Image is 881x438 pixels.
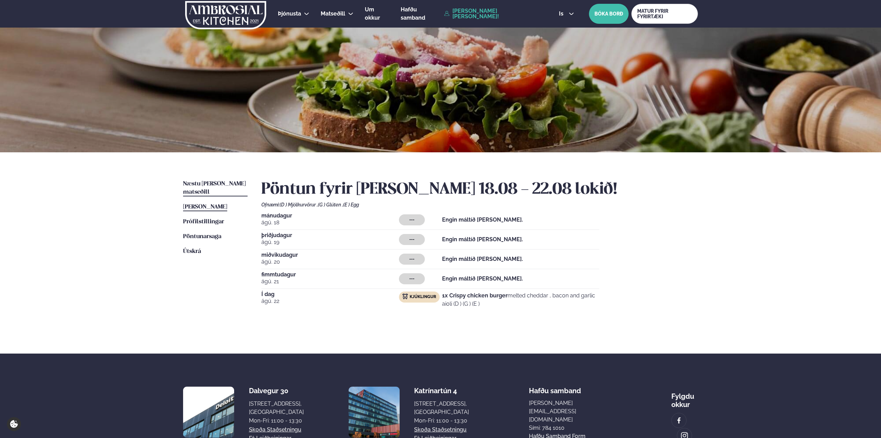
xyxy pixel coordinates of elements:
span: --- [409,217,414,223]
span: Hafðu samband [401,6,425,21]
span: miðvikudagur [261,252,399,258]
span: fimmtudagur [261,272,399,277]
div: Mon-Fri: 11:00 - 13:30 [414,417,469,425]
a: [PERSON_NAME] [PERSON_NAME]! [444,8,543,19]
div: [STREET_ADDRESS], [GEOGRAPHIC_DATA] [249,400,304,416]
div: Katrínartún 4 [414,387,469,395]
span: Næstu [PERSON_NAME] matseðill [183,181,246,195]
div: Ofnæmi: [261,202,698,207]
img: chicken.svg [402,294,408,299]
span: ágú. 18 [261,218,399,227]
a: Útskrá [183,247,201,256]
button: is [553,11,579,17]
span: Útskrá [183,248,201,254]
a: Skoða staðsetningu [414,426,467,434]
span: Í dag [261,292,399,297]
a: Skoða staðsetningu [249,426,301,434]
div: Dalvegur 30 [249,387,304,395]
span: (E ) Egg [343,202,359,207]
span: þriðjudagur [261,233,399,238]
span: ágú. 20 [261,258,399,266]
p: melted cheddar , bacon and garlic aioli (D ) (G ) (E ) [442,292,599,308]
button: BÓKA BORÐ [589,4,629,24]
span: (G ) Glúten , [318,202,343,207]
div: [STREET_ADDRESS], [GEOGRAPHIC_DATA] [414,400,469,416]
span: Prófílstillingar [183,219,224,225]
span: Þjónusta [278,10,301,17]
span: --- [409,256,414,262]
div: Fylgdu okkur [671,387,698,409]
span: ágú. 19 [261,238,399,246]
a: image alt [672,413,686,428]
img: image alt [675,417,683,425]
a: Næstu [PERSON_NAME] matseðill [183,180,248,196]
strong: Engin máltíð [PERSON_NAME]. [442,216,523,223]
span: Pöntunarsaga [183,234,221,240]
span: Hafðu samband [529,381,581,395]
a: Matseðill [321,10,345,18]
strong: 1x Crispy chicken burger [442,292,508,299]
span: Kjúklingur [410,294,436,300]
a: Þjónusta [278,10,301,18]
a: Um okkur [365,6,389,22]
p: Sími: 784 1010 [529,424,612,432]
span: [PERSON_NAME] [183,204,227,210]
img: image alt [349,387,400,438]
a: Hafðu samband [401,6,441,22]
span: ágú. 21 [261,277,399,286]
strong: Engin máltíð [PERSON_NAME]. [442,275,523,282]
span: Matseðill [321,10,345,17]
a: Prófílstillingar [183,218,224,226]
strong: Engin máltíð [PERSON_NAME]. [442,236,523,243]
span: is [559,11,565,17]
strong: Engin máltíð [PERSON_NAME]. [442,256,523,262]
a: [PERSON_NAME][EMAIL_ADDRESS][DOMAIN_NAME] [529,399,612,424]
span: mánudagur [261,213,399,218]
a: MATUR FYRIR FYRIRTÆKI [631,4,698,24]
a: [PERSON_NAME] [183,203,227,211]
h2: Pöntun fyrir [PERSON_NAME] 18.08 - 22.08 lokið! [261,180,698,199]
span: --- [409,237,414,242]
a: Cookie settings [7,417,21,431]
img: logo [184,1,267,29]
img: image alt [183,387,234,438]
span: --- [409,276,414,282]
span: ágú. 22 [261,297,399,305]
span: (D ) Mjólkurvörur , [280,202,318,207]
span: Um okkur [365,6,380,21]
div: Mon-Fri: 11:00 - 13:30 [249,417,304,425]
a: Pöntunarsaga [183,233,221,241]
